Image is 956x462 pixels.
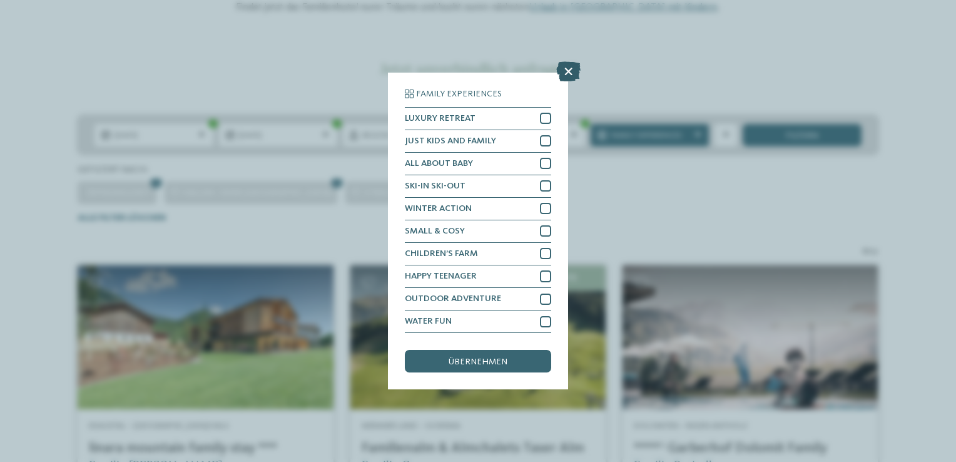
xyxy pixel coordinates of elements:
[405,182,465,190] span: SKI-IN SKI-OUT
[416,90,502,98] span: Family Experiences
[405,227,465,235] span: SMALL & COSY
[405,114,475,123] span: LUXURY RETREAT
[405,249,478,258] span: CHILDREN’S FARM
[405,272,477,280] span: HAPPY TEENAGER
[405,294,501,303] span: OUTDOOR ADVENTURE
[405,204,472,213] span: WINTER ACTION
[405,159,473,168] span: ALL ABOUT BABY
[405,317,452,326] span: WATER FUN
[405,136,496,145] span: JUST KIDS AND FAMILY
[449,357,507,366] span: übernehmen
